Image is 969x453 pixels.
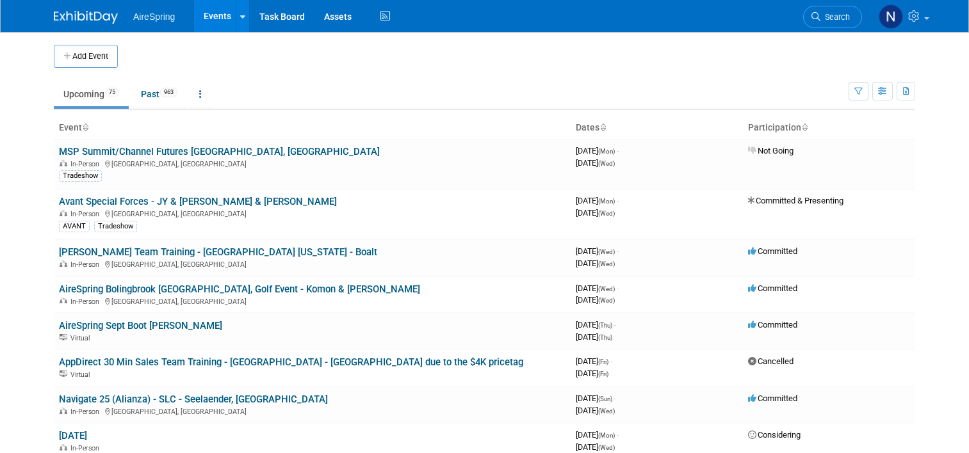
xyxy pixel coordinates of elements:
div: [GEOGRAPHIC_DATA], [GEOGRAPHIC_DATA] [59,208,566,218]
span: (Wed) [598,160,615,167]
img: In-Person Event [60,298,67,304]
div: [GEOGRAPHIC_DATA], [GEOGRAPHIC_DATA] [59,258,566,269]
a: Sort by Participation Type [801,122,808,132]
span: (Mon) [598,432,615,439]
span: (Sun) [598,395,612,402]
span: (Thu) [598,334,612,341]
a: Upcoming75 [54,82,129,106]
span: (Wed) [598,260,615,267]
img: In-Person Event [60,160,67,166]
span: In-Person [70,444,103,452]
span: (Wed) [598,210,615,217]
img: ExhibitDay [54,11,118,24]
span: [DATE] [576,393,616,403]
img: Virtual Event [60,370,67,377]
span: [DATE] [576,283,619,293]
span: (Wed) [598,408,615,415]
span: Committed & Presenting [748,196,843,205]
span: [DATE] [576,356,612,366]
span: [DATE] [576,246,619,256]
span: [DATE] [576,158,615,168]
div: Tradeshow [94,221,137,232]
span: - [617,283,619,293]
span: (Wed) [598,285,615,292]
span: [DATE] [576,295,615,305]
span: [DATE] [576,320,616,330]
span: Considering [748,430,801,440]
span: [DATE] [576,430,619,440]
div: [GEOGRAPHIC_DATA], [GEOGRAPHIC_DATA] [59,296,566,306]
img: In-Person Event [60,210,67,216]
a: AireSpring Sept Boot [PERSON_NAME] [59,320,222,331]
a: Navigate 25 (Alianza) - SLC - Seelaender, [GEOGRAPHIC_DATA] [59,393,328,405]
span: (Wed) [598,444,615,451]
a: Sort by Start Date [599,122,606,132]
span: Committed [748,320,797,330]
span: (Mon) [598,198,615,205]
span: Committed [748,393,797,403]
span: (Thu) [598,322,612,329]
span: (Fri) [598,358,608,365]
span: Virtual [70,334,94,342]
span: (Mon) [598,148,615,155]
th: Event [54,117,571,139]
th: Participation [743,117,915,139]
img: In-Person Event [60,408,67,414]
span: - [614,393,616,403]
img: Virtual Event [60,334,67,340]
a: [DATE] [59,430,87,441]
a: Past963 [131,82,187,106]
span: In-Person [70,160,103,168]
span: Committed [748,283,797,293]
span: Cancelled [748,356,794,366]
span: - [617,196,619,205]
a: Avant Special Forces - JY & [PERSON_NAME] & [PERSON_NAME] [59,196,337,207]
span: Virtual [70,370,94,379]
span: (Wed) [598,297,615,304]
a: Sort by Event Name [82,122,88,132]
div: [GEOGRAPHIC_DATA], [GEOGRAPHIC_DATA] [59,406,566,416]
span: [DATE] [576,442,615,452]
div: AVANT [59,221,90,232]
div: Tradeshow [59,170,102,182]
span: [DATE] [576,258,615,268]
th: Dates [571,117,743,139]
span: Not Going [748,146,794,155]
span: (Fri) [598,370,608,377]
span: 75 [105,88,119,97]
span: [DATE] [576,146,619,155]
span: - [617,430,619,440]
span: - [614,320,616,330]
span: - [610,356,612,366]
span: 963 [160,88,177,97]
span: [DATE] [576,208,615,218]
span: (Wed) [598,248,615,255]
a: AireSpring Bolingbrook [GEOGRAPHIC_DATA], Golf Event - Komon & [PERSON_NAME] [59,283,420,295]
span: In-Person [70,260,103,269]
span: In-Person [70,298,103,306]
span: [DATE] [576,406,615,415]
img: In-Person Event [60,260,67,267]
span: AireSpring [133,12,175,22]
button: Add Event [54,45,118,68]
img: In-Person Event [60,444,67,450]
a: [PERSON_NAME] Team Training - [GEOGRAPHIC_DATA] [US_STATE] - Boalt [59,246,377,258]
span: - [617,146,619,155]
span: In-Person [70,210,103,218]
div: [GEOGRAPHIC_DATA], [GEOGRAPHIC_DATA] [59,158,566,168]
span: - [617,246,619,256]
span: [DATE] [576,332,612,342]
span: In-Person [70,408,103,416]
span: Committed [748,246,797,256]
img: Natalie Pyron [879,4,903,29]
a: AppDirect 30 Min Sales Team Training - [GEOGRAPHIC_DATA] - [GEOGRAPHIC_DATA] due to the $4K pricetag [59,356,523,368]
a: MSP Summit/Channel Futures [GEOGRAPHIC_DATA], [GEOGRAPHIC_DATA] [59,146,380,157]
a: Search [803,6,862,28]
span: [DATE] [576,196,619,205]
span: [DATE] [576,369,608,378]
span: Search [820,12,850,22]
